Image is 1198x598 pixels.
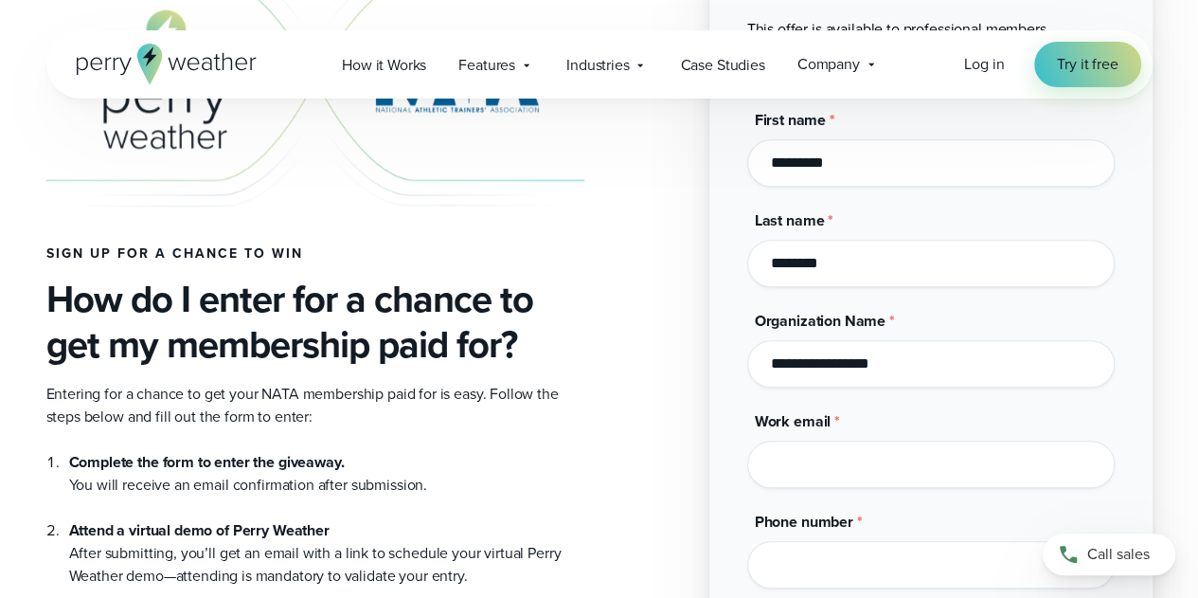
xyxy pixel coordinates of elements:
span: Log in [964,53,1004,75]
span: Industries [566,54,629,77]
span: First name [755,109,826,131]
span: Case Studies [680,54,764,77]
p: Entering for a chance to get your NATA membership paid for is easy. Follow the steps below and fi... [46,383,584,428]
a: How it Works [326,45,442,84]
span: Organization Name [755,310,885,332]
li: You will receive an email confirmation after submission. [69,451,584,497]
a: Try it free [1034,42,1140,87]
span: Work email [755,410,831,432]
a: Log in [964,53,1004,76]
span: How it Works [342,54,426,77]
span: Phone number [755,511,853,533]
span: Company [797,53,860,76]
h3: How do I enter for a chance to get my membership paid for? [46,277,584,368]
h4: Sign up for a chance to win [46,246,584,262]
span: Last name [755,209,825,231]
span: Try it free [1057,53,1118,76]
a: Call sales [1043,534,1175,575]
span: Call sales [1087,543,1150,566]
strong: Attend a virtual demo of Perry Weather [69,519,330,541]
span: Features [458,54,515,77]
a: Case Studies [664,45,780,84]
strong: Complete the form to enter the giveaway. [69,451,345,473]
